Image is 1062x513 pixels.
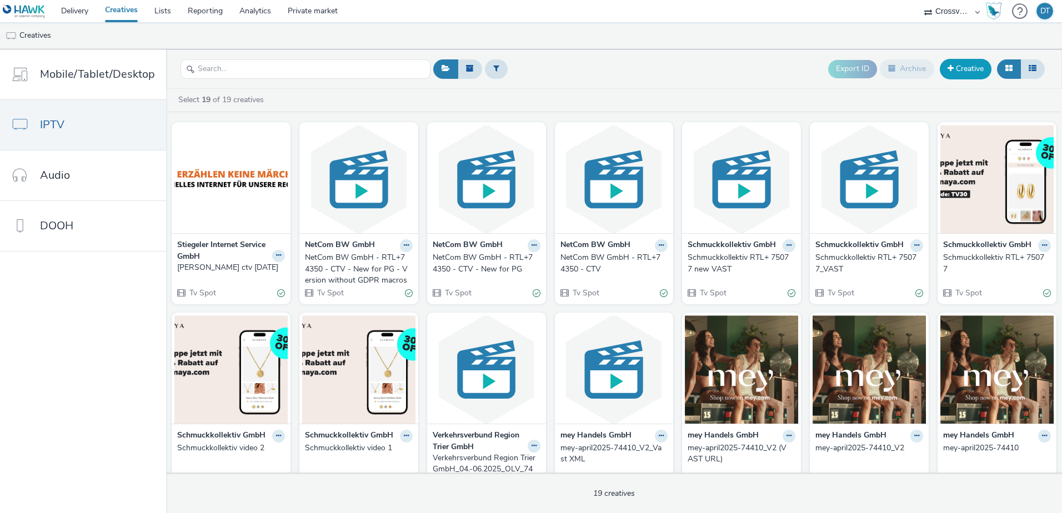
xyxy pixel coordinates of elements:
[433,452,540,486] a: Verkehrsverbund Region Trier GmbH_04.-06.2025_OLV_74662
[181,59,430,79] input: Search...
[940,125,1054,233] img: Schmuckkollektiv RTL+ 75077 visual
[40,218,73,234] span: DOOH
[813,315,926,424] img: mey-april2025-74410_V2 visual
[1043,287,1051,299] div: Valid
[177,262,285,273] a: [PERSON_NAME] ctv [DATE]
[202,94,211,105] strong: 19
[560,442,668,465] a: mey-april2025-74410_V2_Vast XML
[177,262,280,273] div: [PERSON_NAME] ctv [DATE]
[302,125,415,233] img: NetCom BW GmbH - RTL+74350 - CTV - New for PG - Version without GDPR macros visual
[560,252,668,275] a: NetCom BW GmbH - RTL+74350 - CTV
[302,315,415,424] img: Schmuckkollektiv video 1 visual
[177,94,268,105] a: Select of 19 creatives
[815,239,904,252] strong: Schmuckkollektiv GmbH
[685,315,798,424] img: mey-april2025-74410_V2 (VAST URL) visual
[40,66,155,82] span: Mobile/Tablet/Desktop
[880,59,934,78] button: Archive
[188,288,216,298] span: Tv Spot
[593,488,635,499] span: 19 creatives
[985,2,1002,20] img: Hawk Academy
[688,442,795,465] a: mey-april2025-74410_V2 (VAST URL)
[943,239,1031,252] strong: Schmuckkollektiv GmbH
[558,315,671,424] img: mey-april2025-74410_V2_Vast XML visual
[305,442,413,454] a: Schmuckkollektiv video 1
[40,167,70,183] span: Audio
[316,288,344,298] span: Tv Spot
[40,117,64,133] span: IPTV
[699,288,727,298] span: Tv Spot
[943,252,1051,275] a: Schmuckkollektiv RTL+ 75077
[305,430,393,442] strong: Schmuckkollektiv GmbH
[433,452,536,486] div: Verkehrsverbund Region Trier GmbH_04.-06.2025_OLV_74662
[985,2,1006,20] a: Hawk Academy
[815,252,923,275] a: Schmuckkollektiv RTL+ 75077_VAST
[815,252,919,275] div: Schmuckkollektiv RTL+ 75077_VAST
[997,59,1021,78] button: Grid
[815,442,923,454] a: mey-april2025-74410_V2
[174,125,288,233] img: stiegler ctv sep25 visual
[813,125,926,233] img: Schmuckkollektiv RTL+ 75077_VAST visual
[177,442,280,454] div: Schmuckkollektiv video 2
[826,288,854,298] span: Tv Spot
[815,442,919,454] div: mey-april2025-74410_V2
[660,287,668,299] div: Valid
[433,239,503,252] strong: NetCom BW GmbH
[533,287,540,299] div: Valid
[940,59,991,79] a: Creative
[828,60,877,78] button: Export ID
[685,125,798,233] img: Schmuckkollektiv RTL+ 75077 new VAST visual
[688,430,759,442] strong: mey Handels GmbH
[688,442,791,465] div: mey-april2025-74410_V2 (VAST URL)
[430,315,543,424] img: Verkehrsverbund Region Trier GmbH_04.-06.2025_OLV_74662 visual
[915,287,923,299] div: Valid
[405,287,413,299] div: Valid
[815,430,886,442] strong: mey Handels GmbH
[3,4,46,18] img: undefined Logo
[305,442,408,454] div: Schmuckkollektiv video 1
[954,288,982,298] span: Tv Spot
[177,430,265,442] strong: Schmuckkollektiv GmbH
[943,252,1046,275] div: Schmuckkollektiv RTL+ 75077
[305,252,408,286] div: NetCom BW GmbH - RTL+74350 - CTV - New for PG - Version without GDPR macros
[688,239,776,252] strong: Schmuckkollektiv GmbH
[560,442,664,465] div: mey-april2025-74410_V2_Vast XML
[305,252,413,286] a: NetCom BW GmbH - RTL+74350 - CTV - New for PG - Version without GDPR macros
[1020,59,1045,78] button: Table
[688,252,795,275] a: Schmuckkollektiv RTL+ 75077 new VAST
[943,430,1014,442] strong: mey Handels GmbH
[177,239,269,262] strong: Stiegeler Internet Service GmbH
[788,287,795,299] div: Valid
[940,315,1054,424] img: mey-april2025-74410 visual
[560,252,664,275] div: NetCom BW GmbH - RTL+74350 - CTV
[177,442,285,454] a: Schmuckkollektiv video 2
[433,252,536,275] div: NetCom BW GmbH - RTL+74350 - CTV - New for PG
[433,430,525,452] strong: Verkehrsverbund Region Trier GmbH
[560,239,630,252] strong: NetCom BW GmbH
[174,315,288,424] img: Schmuckkollektiv video 2 visual
[433,252,540,275] a: NetCom BW GmbH - RTL+74350 - CTV - New for PG
[305,239,375,252] strong: NetCom BW GmbH
[444,288,472,298] span: Tv Spot
[558,125,671,233] img: NetCom BW GmbH - RTL+74350 - CTV visual
[943,442,1051,454] a: mey-april2025-74410
[1040,3,1050,19] div: DT
[6,31,17,42] img: tv
[943,442,1046,454] div: mey-april2025-74410
[277,287,285,299] div: Valid
[688,252,791,275] div: Schmuckkollektiv RTL+ 75077 new VAST
[430,125,543,233] img: NetCom BW GmbH - RTL+74350 - CTV - New for PG visual
[560,430,632,442] strong: mey Handels GmbH
[572,288,599,298] span: Tv Spot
